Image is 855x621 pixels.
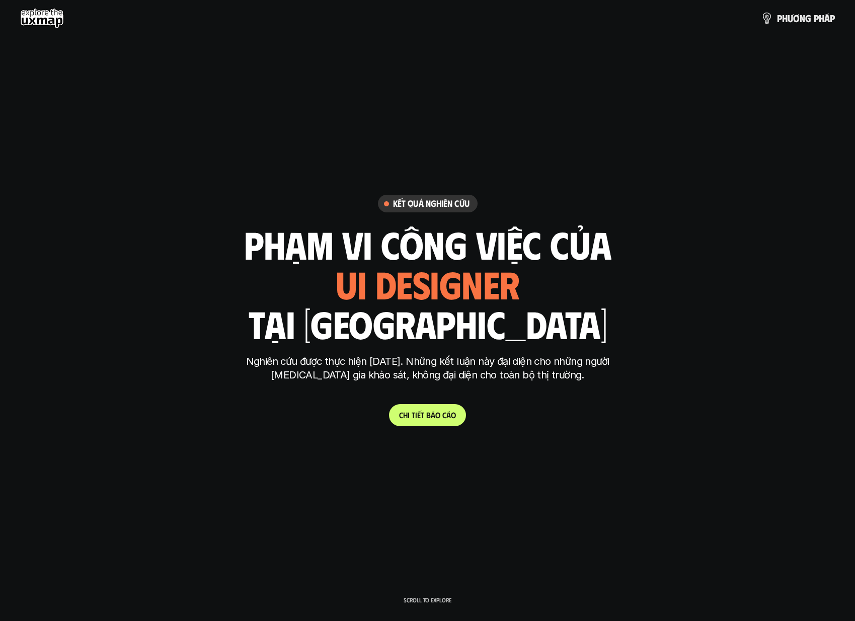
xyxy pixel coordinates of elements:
[819,13,824,24] span: h
[415,410,417,420] span: i
[417,410,421,420] span: ế
[777,13,782,24] span: p
[793,13,800,24] span: ơ
[814,13,819,24] span: p
[442,410,446,420] span: c
[805,13,811,24] span: g
[782,13,788,24] span: h
[431,410,435,420] span: á
[451,410,456,420] span: o
[389,404,466,426] a: Chitiếtbáocáo
[421,410,424,420] span: t
[239,355,616,382] p: Nghiên cứu được thực hiện [DATE]. Những kết luận này đại diện cho những người [MEDICAL_DATA] gia ...
[248,302,607,345] h1: tại [GEOGRAPHIC_DATA]
[446,410,451,420] span: á
[408,410,410,420] span: i
[761,8,835,28] a: phươngpháp
[824,13,830,24] span: á
[244,223,611,265] h1: phạm vi công việc của
[399,410,403,420] span: C
[788,13,793,24] span: ư
[830,13,835,24] span: p
[412,410,415,420] span: t
[404,596,451,603] p: Scroll to explore
[800,13,805,24] span: n
[435,410,440,420] span: o
[426,410,431,420] span: b
[393,198,470,209] h6: Kết quả nghiên cứu
[403,410,408,420] span: h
